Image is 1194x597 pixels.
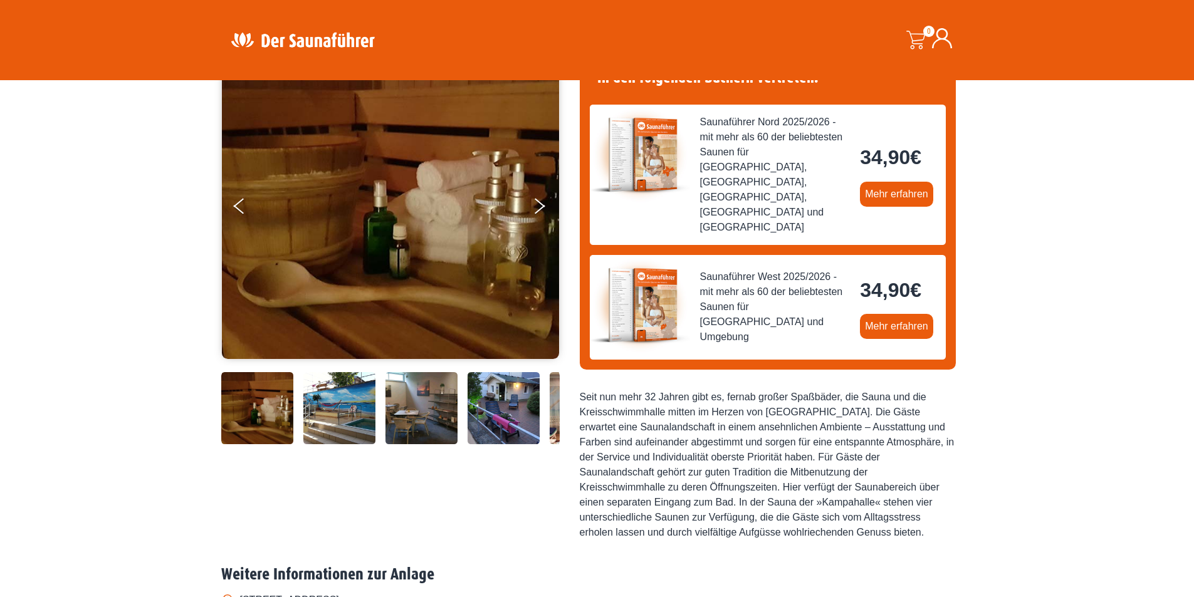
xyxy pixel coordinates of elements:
[700,115,851,235] span: Saunaführer Nord 2025/2026 - mit mehr als 60 der beliebtesten Saunen für [GEOGRAPHIC_DATA], [GEOG...
[590,255,690,355] img: der-saunafuehrer-2025-west.jpg
[910,279,921,301] span: €
[860,146,921,169] bdi: 34,90
[860,279,921,301] bdi: 34,90
[860,182,933,207] a: Mehr erfahren
[860,314,933,339] a: Mehr erfahren
[923,26,935,37] span: 0
[221,565,973,584] h2: Weitere Informationen zur Anlage
[910,146,921,169] span: €
[234,193,265,224] button: Previous
[580,390,956,540] div: Seit nun mehr 32 Jahren gibt es, fernab großer Spaßbäder, die Sauna und die Kreisschwimmhalle mit...
[590,105,690,205] img: der-saunafuehrer-2025-nord.jpg
[700,269,851,345] span: Saunaführer West 2025/2026 - mit mehr als 60 der beliebtesten Saunen für [GEOGRAPHIC_DATA] und Um...
[532,193,563,224] button: Next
